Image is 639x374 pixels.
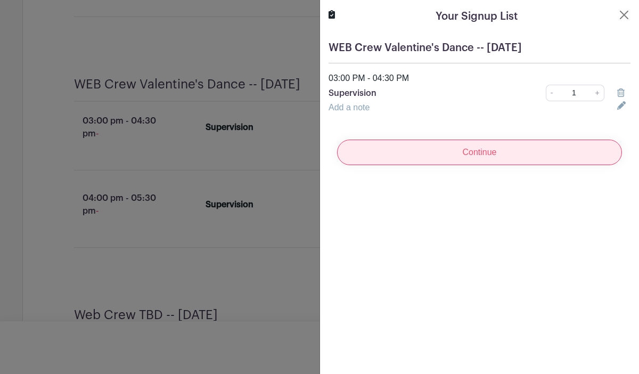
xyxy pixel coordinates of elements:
button: Close [618,9,630,21]
h5: Your Signup List [436,9,518,25]
a: - [546,85,558,101]
input: Continue [337,140,622,165]
a: + [591,85,604,101]
a: Add a note [329,103,370,112]
p: Supervision [329,87,499,100]
div: 03:00 PM - 04:30 PM [322,72,637,85]
h5: WEB Crew Valentine's Dance -- [DATE] [329,42,630,54]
